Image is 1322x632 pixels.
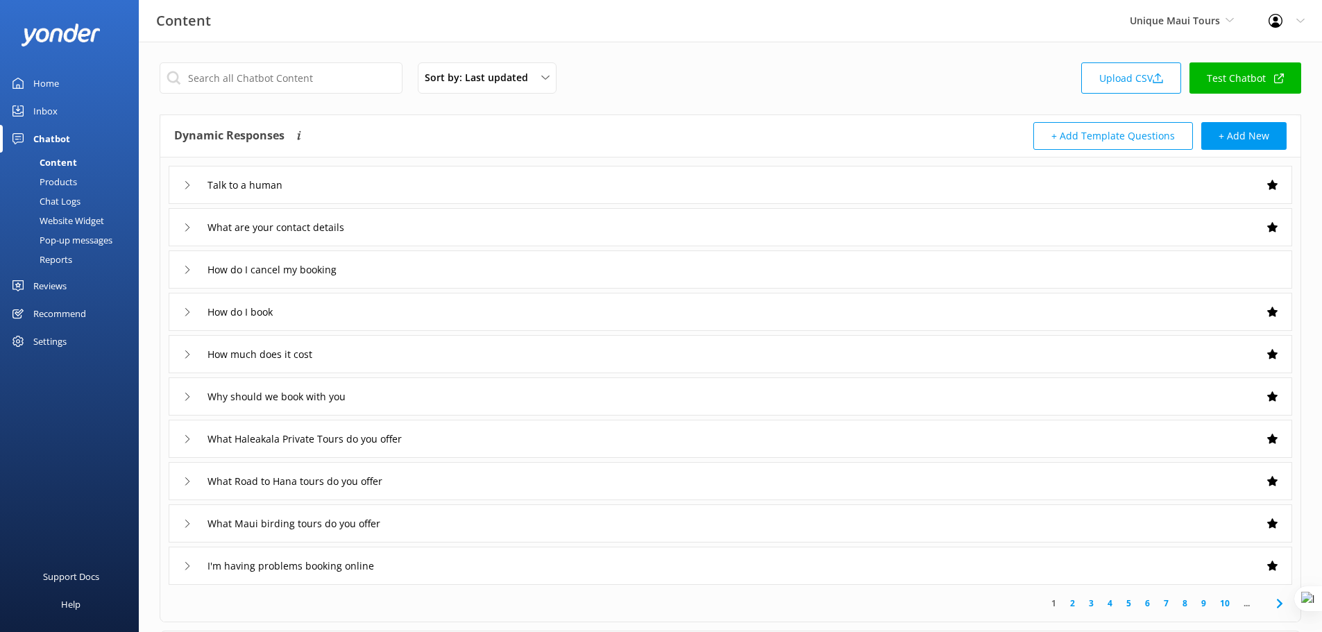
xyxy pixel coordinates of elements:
[33,300,86,327] div: Recommend
[1081,62,1181,94] a: Upload CSV
[1138,597,1157,610] a: 6
[1237,597,1257,610] span: ...
[1213,597,1237,610] a: 10
[33,69,59,97] div: Home
[1189,62,1301,94] a: Test Chatbot
[8,153,139,172] a: Content
[8,250,72,269] div: Reports
[8,250,139,269] a: Reports
[1176,597,1194,610] a: 8
[33,97,58,125] div: Inbox
[8,172,77,191] div: Products
[425,70,536,85] span: Sort by: Last updated
[8,211,104,230] div: Website Widget
[33,125,70,153] div: Chatbot
[33,327,67,355] div: Settings
[1082,597,1101,610] a: 3
[160,62,402,94] input: Search all Chatbot Content
[1201,122,1287,150] button: + Add New
[1033,122,1193,150] button: + Add Template Questions
[1101,597,1119,610] a: 4
[8,153,77,172] div: Content
[8,172,139,191] a: Products
[8,230,112,250] div: Pop-up messages
[1063,597,1082,610] a: 2
[33,272,67,300] div: Reviews
[1157,597,1176,610] a: 7
[1130,14,1220,27] span: Unique Maui Tours
[1119,597,1138,610] a: 5
[61,590,80,618] div: Help
[8,191,139,211] a: Chat Logs
[1194,597,1213,610] a: 9
[43,563,99,590] div: Support Docs
[174,122,285,150] h4: Dynamic Responses
[8,191,80,211] div: Chat Logs
[8,230,139,250] a: Pop-up messages
[156,10,211,32] h3: Content
[8,211,139,230] a: Website Widget
[1044,597,1063,610] a: 1
[21,24,101,46] img: yonder-white-logo.png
